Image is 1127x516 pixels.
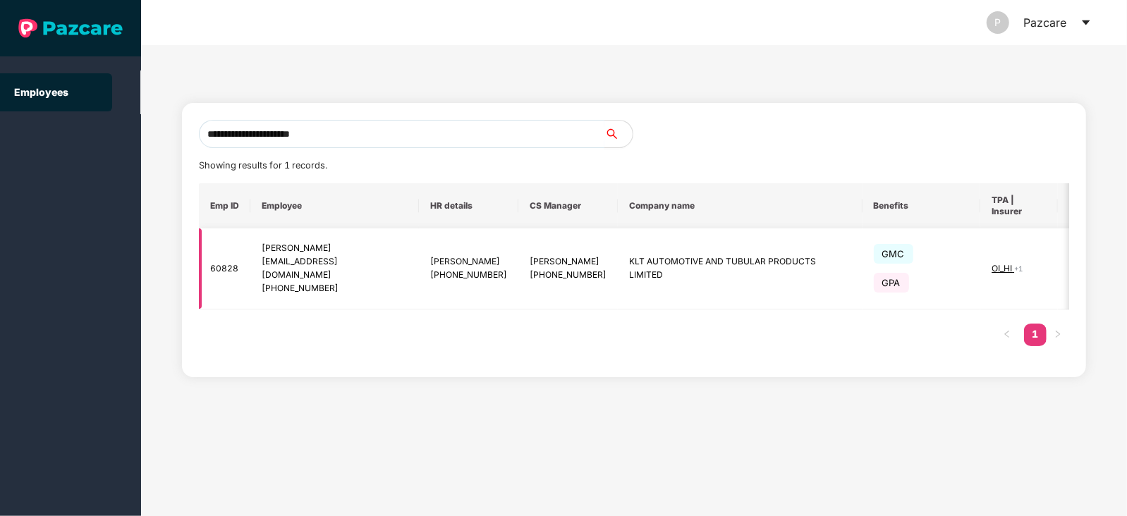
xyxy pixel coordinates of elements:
[1058,183,1103,228] th: More
[199,160,327,171] span: Showing results for 1 records.
[980,183,1058,228] th: TPA | Insurer
[1054,330,1062,338] span: right
[874,244,913,264] span: GMC
[618,183,863,228] th: Company name
[430,255,507,269] div: [PERSON_NAME]
[419,183,518,228] th: HR details
[1047,324,1069,346] button: right
[199,228,250,309] td: 60828
[1047,324,1069,346] li: Next Page
[262,255,408,282] div: [EMAIL_ADDRESS][DOMAIN_NAME]
[604,128,633,140] span: search
[1003,330,1011,338] span: left
[996,324,1018,346] li: Previous Page
[199,183,250,228] th: Emp ID
[14,86,68,98] a: Employees
[530,269,607,282] div: [PHONE_NUMBER]
[992,263,1014,274] span: OI_HI
[996,324,1018,346] button: left
[618,228,863,309] td: KLT AUTOMOTIVE AND TUBULAR PRODUCTS LIMITED
[1014,264,1023,273] span: + 1
[863,183,981,228] th: Benefits
[1024,324,1047,346] li: 1
[1080,17,1092,28] span: caret-down
[262,242,408,255] div: [PERSON_NAME]
[430,269,507,282] div: [PHONE_NUMBER]
[518,183,618,228] th: CS Manager
[874,273,909,293] span: GPA
[995,11,1001,34] span: P
[1024,324,1047,345] a: 1
[262,282,408,295] div: [PHONE_NUMBER]
[604,120,633,148] button: search
[530,255,607,269] div: [PERSON_NAME]
[250,183,419,228] th: Employee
